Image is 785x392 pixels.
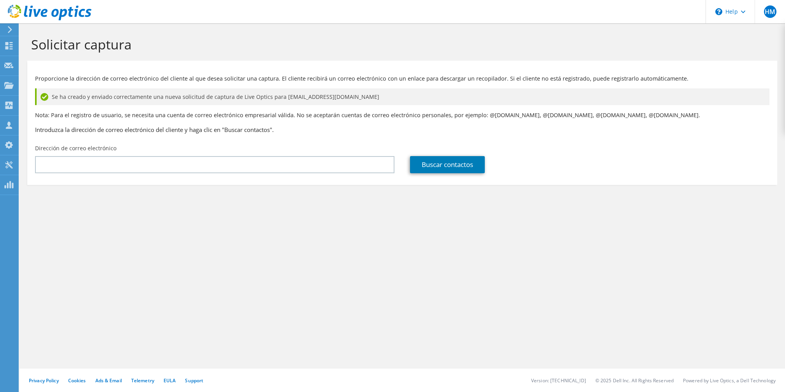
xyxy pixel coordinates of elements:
label: Dirección de correo electrónico [35,144,116,152]
h1: Solicitar captura [31,36,769,53]
a: EULA [164,377,176,384]
li: Version: [TECHNICAL_ID] [531,377,586,384]
a: Ads & Email [95,377,122,384]
p: Nota: Para el registro de usuario, se necesita una cuenta de correo electrónico empresarial válid... [35,111,769,120]
svg: \n [715,8,722,15]
a: Cookies [68,377,86,384]
span: HM [764,5,776,18]
a: Telemetry [131,377,154,384]
p: Proporcione la dirección de correo electrónico del cliente al que desea solicitar una captura. El... [35,74,769,83]
span: Se ha creado y enviado correctamente una nueva solicitud de captura de Live Optics para [EMAIL_AD... [52,93,379,101]
a: Support [185,377,203,384]
a: Privacy Policy [29,377,59,384]
li: © 2025 Dell Inc. All Rights Reserved [595,377,674,384]
li: Powered by Live Optics, a Dell Technology [683,377,776,384]
h3: Introduzca la dirección de correo electrónico del cliente y haga clic en "Buscar contactos". [35,125,769,134]
a: Buscar contactos [410,156,485,173]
